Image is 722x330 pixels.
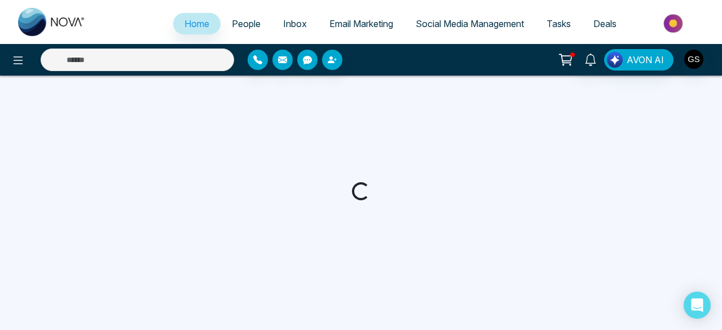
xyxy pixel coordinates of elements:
span: Email Marketing [329,18,393,29]
a: Social Media Management [404,13,535,34]
a: Home [173,13,221,34]
span: Deals [593,18,617,29]
a: Deals [582,13,628,34]
button: AVON AI [604,49,673,71]
a: People [221,13,272,34]
a: Tasks [535,13,582,34]
a: Email Marketing [318,13,404,34]
img: Lead Flow [607,52,623,68]
span: Social Media Management [416,18,524,29]
span: Home [184,18,209,29]
a: Inbox [272,13,318,34]
div: Open Intercom Messenger [684,292,711,319]
img: User Avatar [684,50,703,69]
img: Nova CRM Logo [18,8,86,36]
span: AVON AI [627,53,664,67]
span: Tasks [547,18,571,29]
span: People [232,18,261,29]
img: Market-place.gif [633,11,715,36]
span: Inbox [283,18,307,29]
